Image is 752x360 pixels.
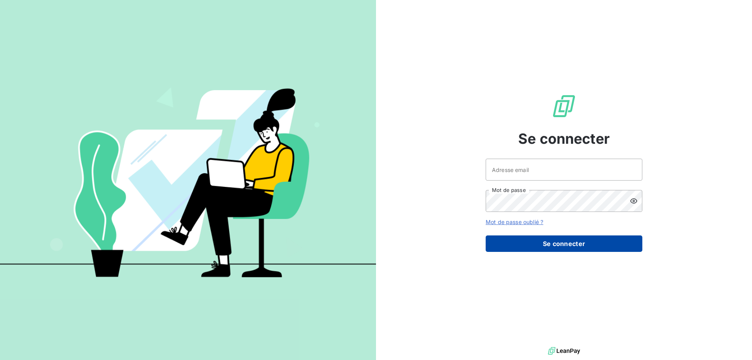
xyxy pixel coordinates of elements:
[486,219,543,225] a: Mot de passe oublié ?
[486,235,642,252] button: Se connecter
[551,94,577,119] img: Logo LeanPay
[548,345,580,357] img: logo
[486,159,642,181] input: placeholder
[518,128,610,149] span: Se connecter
